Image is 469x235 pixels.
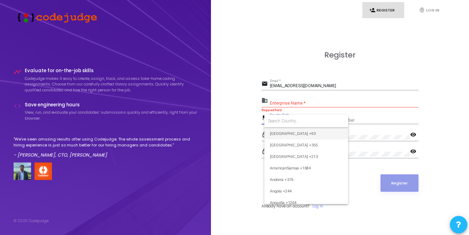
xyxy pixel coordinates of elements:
input: Search Country... [268,118,345,124]
span: Angola +244 [270,185,342,197]
span: [GEOGRAPHIC_DATA] +355 [270,139,342,151]
span: [GEOGRAPHIC_DATA] +213 [270,151,342,162]
span: Andorra +376 [270,174,342,185]
span: Anguilla +1264 [270,197,342,209]
span: [GEOGRAPHIC_DATA] +93 [270,128,342,139]
span: AmericanSamoa +1684 [270,162,342,174]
